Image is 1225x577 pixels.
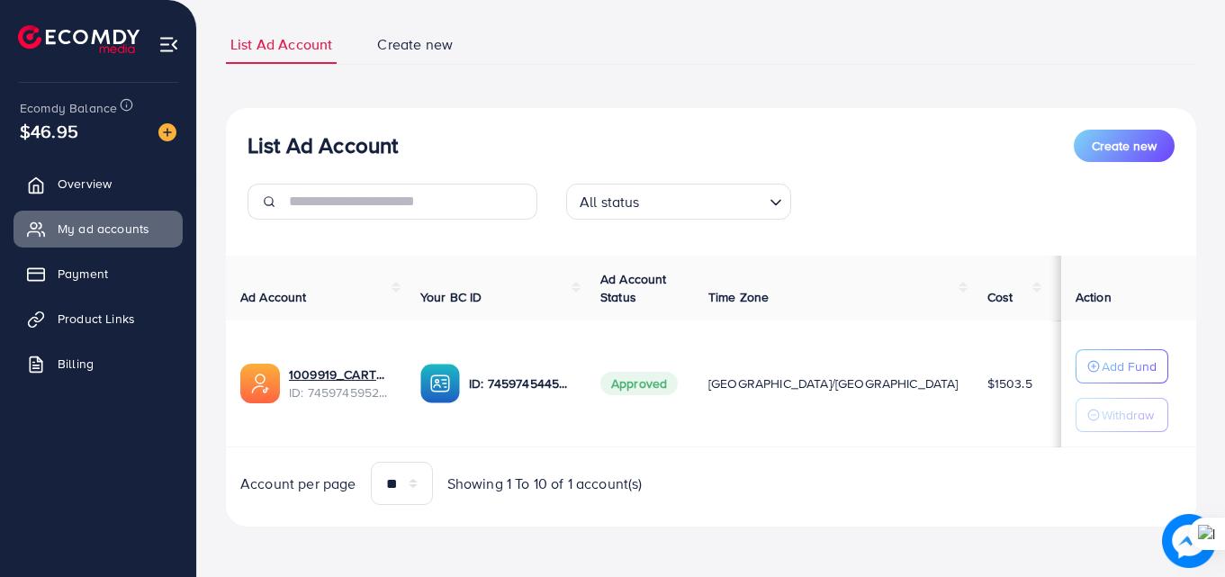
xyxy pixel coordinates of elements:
span: Overview [58,175,112,193]
span: ID: 7459745952178683920 [289,383,392,401]
img: image [1162,514,1216,568]
button: Withdraw [1076,398,1168,432]
div: Search for option [566,184,791,220]
p: Withdraw [1102,404,1154,426]
a: Payment [14,256,183,292]
div: <span class='underline'>1009919_CARTTT PKKKKK_1736857458563</span></br>7459745952178683920 [289,365,392,402]
span: [GEOGRAPHIC_DATA]/[GEOGRAPHIC_DATA] [708,374,959,392]
span: Ad Account [240,288,307,306]
p: Add Fund [1102,356,1157,377]
img: menu [158,34,179,55]
span: Billing [58,355,94,373]
span: Your BC ID [420,288,482,306]
span: My ad accounts [58,220,149,238]
span: Ecomdy Balance [20,99,117,117]
span: All status [576,189,644,215]
img: image [158,123,176,141]
span: List Ad Account [230,34,332,55]
span: Create new [1092,137,1157,155]
a: My ad accounts [14,211,183,247]
h3: List Ad Account [248,132,398,158]
span: Cost [987,288,1013,306]
a: 1009919_CARTTT PKKKKK_1736857458563 [289,365,392,383]
span: Payment [58,265,108,283]
a: Overview [14,166,183,202]
button: Add Fund [1076,349,1168,383]
span: $46.95 [20,118,78,144]
span: $1503.5 [987,374,1032,392]
span: Approved [600,372,678,395]
span: Time Zone [708,288,769,306]
input: Search for option [645,185,762,215]
a: Product Links [14,301,183,337]
span: Action [1076,288,1112,306]
img: ic-ads-acc.e4c84228.svg [240,364,280,403]
span: Product Links [58,310,135,328]
p: ID: 7459745445192073233 [469,373,572,394]
button: Create new [1074,130,1175,162]
span: Showing 1 To 10 of 1 account(s) [447,473,643,494]
img: logo [18,25,140,53]
span: Account per page [240,473,356,494]
span: Ad Account Status [600,270,667,306]
span: Create new [377,34,453,55]
img: ic-ba-acc.ded83a64.svg [420,364,460,403]
a: Billing [14,346,183,382]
